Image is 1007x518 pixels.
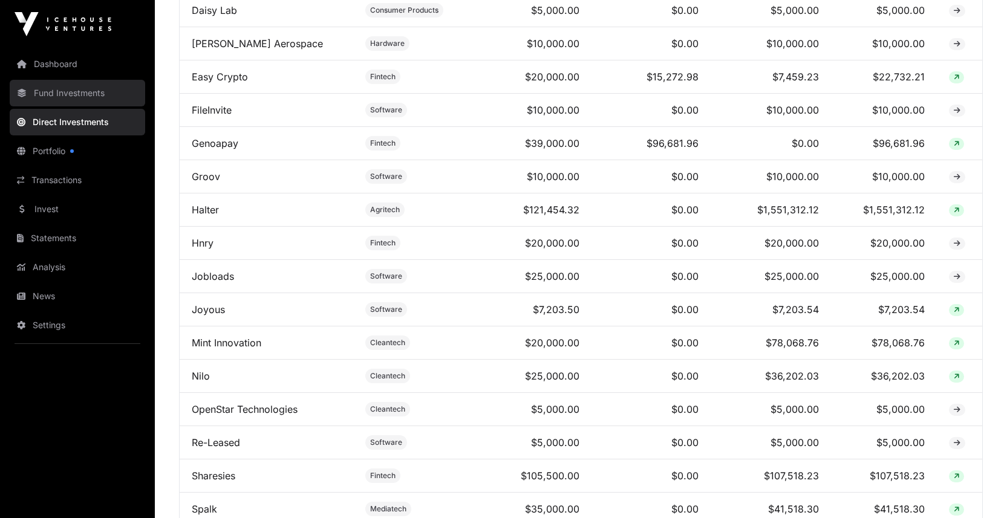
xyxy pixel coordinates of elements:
a: Sharesies [192,470,235,482]
a: Transactions [10,167,145,193]
span: Software [370,438,402,447]
a: Hnry [192,237,213,249]
a: Mint Innovation [192,337,261,349]
a: Nilo [192,370,210,382]
td: $20,000.00 [468,326,591,360]
span: Agritech [370,205,400,215]
td: $5,000.00 [831,426,937,459]
span: Consumer Products [370,5,438,15]
td: $36,202.03 [831,360,937,393]
td: $0.00 [591,227,711,260]
td: $20,000.00 [468,60,591,94]
td: $10,000.00 [831,94,937,127]
span: Hardware [370,39,405,48]
td: $7,203.54 [831,293,937,326]
span: Cleantech [370,338,405,348]
a: Spalk [192,503,217,515]
td: $20,000.00 [831,227,937,260]
span: Mediatech [370,504,406,514]
td: $107,518.23 [831,459,937,493]
td: $0.00 [591,193,711,227]
td: $78,068.76 [711,326,831,360]
td: $5,000.00 [711,426,831,459]
td: $22,732.21 [831,60,937,94]
a: Easy Crypto [192,71,248,83]
a: FileInvite [192,104,232,116]
td: $25,000.00 [468,260,591,293]
a: OpenStar Technologies [192,403,298,415]
span: Fintech [370,72,396,82]
td: $7,459.23 [711,60,831,94]
span: Cleantech [370,404,405,414]
td: $107,518.23 [711,459,831,493]
td: $96,681.96 [831,127,937,160]
td: $10,000.00 [831,27,937,60]
td: $36,202.03 [711,360,831,393]
a: Portfolio [10,138,145,164]
td: $1,551,312.12 [711,193,831,227]
td: $0.00 [591,260,711,293]
span: Software [370,105,402,115]
td: $25,000.00 [831,260,937,293]
a: Analysis [10,254,145,280]
td: $5,000.00 [831,393,937,426]
a: Joyous [192,303,225,316]
td: $10,000.00 [711,27,831,60]
td: $20,000.00 [711,227,831,260]
iframe: Chat Widget [947,460,1007,518]
td: $5,000.00 [468,426,591,459]
td: $0.00 [591,94,711,127]
td: $20,000.00 [468,227,591,260]
span: Software [370,172,402,181]
a: News [10,283,145,309]
td: $7,203.50 [468,293,591,326]
a: Daisy Lab [192,4,237,16]
a: Genoapay [192,137,238,149]
td: $0.00 [591,459,711,493]
td: $0.00 [591,27,711,60]
a: [PERSON_NAME] Aerospace [192,37,323,50]
td: $96,681.96 [591,127,711,160]
a: Direct Investments [10,109,145,135]
td: $10,000.00 [711,160,831,193]
td: $0.00 [591,326,711,360]
img: Icehouse Ventures Logo [15,12,111,36]
a: Groov [192,170,220,183]
span: Fintech [370,138,396,148]
td: $25,000.00 [711,260,831,293]
td: $121,454.32 [468,193,591,227]
a: Halter [192,204,219,216]
span: Cleantech [370,371,405,381]
td: $39,000.00 [468,127,591,160]
td: $0.00 [591,293,711,326]
td: $10,000.00 [468,27,591,60]
span: Software [370,271,402,281]
span: Fintech [370,238,396,248]
td: $10,000.00 [468,160,591,193]
td: $15,272.98 [591,60,711,94]
td: $5,000.00 [711,393,831,426]
td: $10,000.00 [711,94,831,127]
a: Dashboard [10,51,145,77]
td: $0.00 [591,160,711,193]
td: $7,203.54 [711,293,831,326]
a: Re-Leased [192,436,240,448]
td: $105,500.00 [468,459,591,493]
td: $78,068.76 [831,326,937,360]
span: Software [370,305,402,314]
td: $5,000.00 [468,393,591,426]
td: $0.00 [591,360,711,393]
td: $0.00 [711,127,831,160]
td: $0.00 [591,426,711,459]
a: Statements [10,225,145,251]
td: $25,000.00 [468,360,591,393]
td: $10,000.00 [468,94,591,127]
td: $0.00 [591,393,711,426]
a: Settings [10,312,145,338]
a: Jobloads [192,270,234,282]
a: Invest [10,196,145,222]
td: $1,551,312.12 [831,193,937,227]
a: Fund Investments [10,80,145,106]
td: $10,000.00 [831,160,937,193]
